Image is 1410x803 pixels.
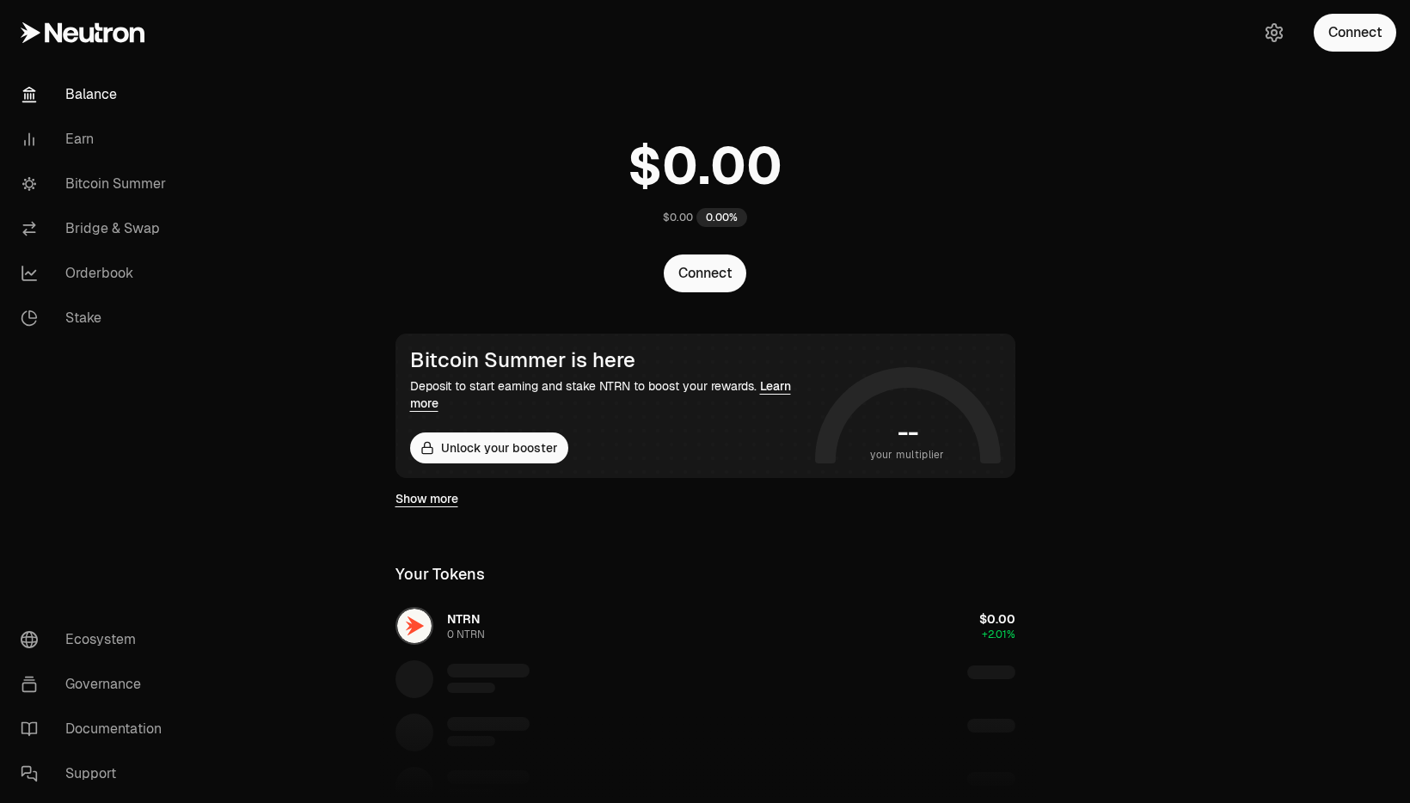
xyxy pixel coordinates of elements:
[7,251,186,296] a: Orderbook
[664,254,746,292] button: Connect
[7,162,186,206] a: Bitcoin Summer
[7,707,186,751] a: Documentation
[395,490,458,507] a: Show more
[410,348,808,372] div: Bitcoin Summer is here
[7,617,186,662] a: Ecosystem
[663,211,693,224] div: $0.00
[410,377,808,412] div: Deposit to start earning and stake NTRN to boost your rewards.
[1314,14,1396,52] button: Connect
[7,296,186,340] a: Stake
[7,117,186,162] a: Earn
[870,446,945,463] span: your multiplier
[898,419,917,446] h1: --
[7,72,186,117] a: Balance
[696,208,747,227] div: 0.00%
[7,662,186,707] a: Governance
[410,432,568,463] button: Unlock your booster
[7,751,186,796] a: Support
[7,206,186,251] a: Bridge & Swap
[395,562,485,586] div: Your Tokens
